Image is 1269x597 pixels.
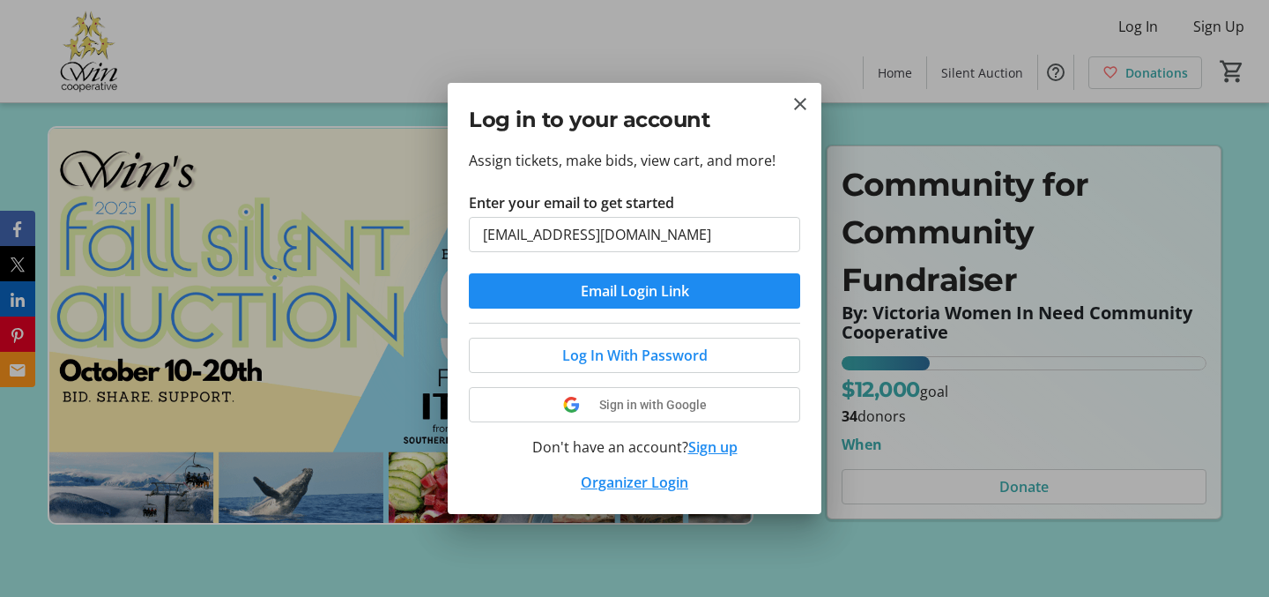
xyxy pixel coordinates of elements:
[469,217,800,252] input: Email Address
[599,398,707,412] span: Sign in with Google
[469,150,800,171] p: Assign tickets, make bids, view cart, and more!
[469,437,800,458] div: Don't have an account?
[469,192,674,213] label: Enter your email to get started
[581,473,688,492] a: Organizer Login
[790,93,811,115] button: Close
[469,273,800,309] button: Email Login Link
[562,345,708,366] span: Log In With Password
[581,280,689,302] span: Email Login Link
[469,387,800,422] button: Sign in with Google
[469,104,800,136] h2: Log in to your account
[688,437,738,458] button: Sign up
[469,338,800,373] button: Log In With Password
